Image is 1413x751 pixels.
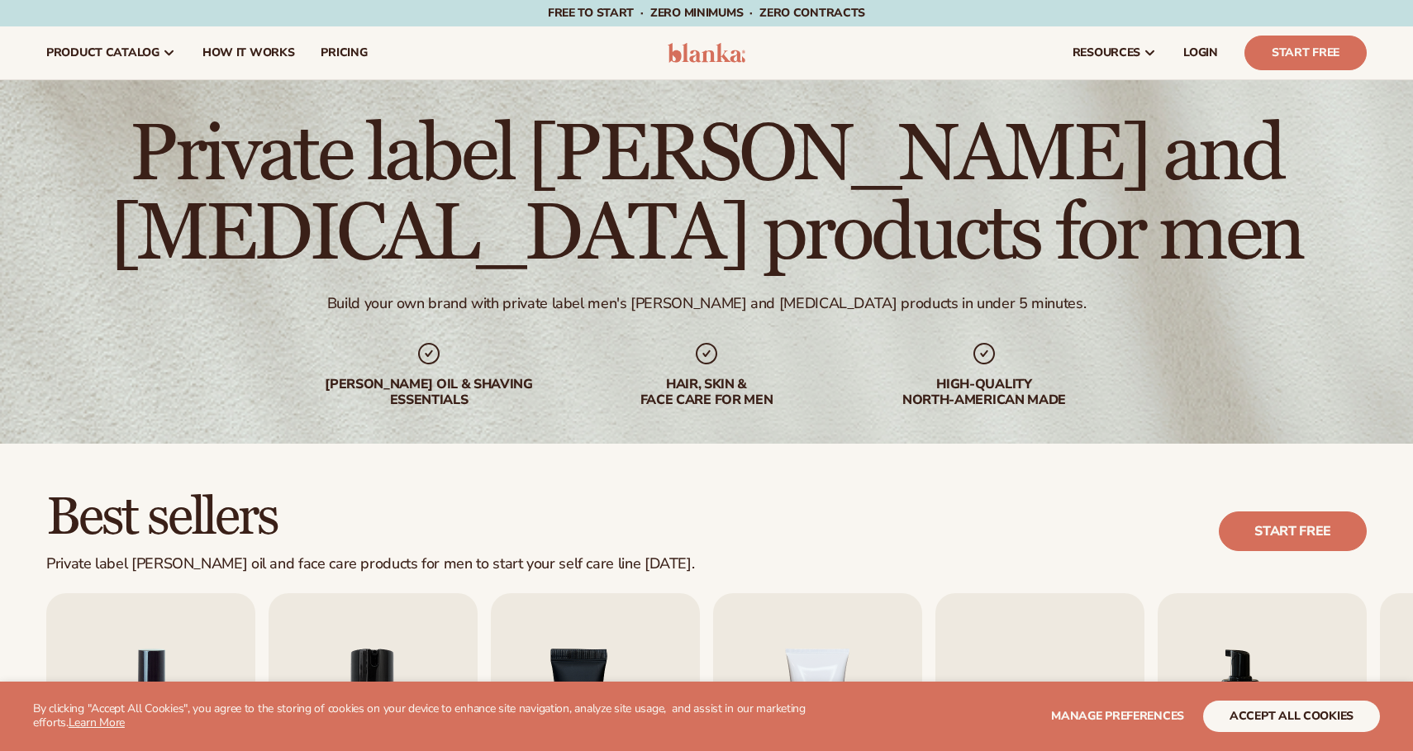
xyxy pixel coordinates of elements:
[1203,701,1380,732] button: accept all cookies
[1170,26,1231,79] a: LOGIN
[33,26,189,79] a: product catalog
[46,490,694,545] h2: Best sellers
[548,5,865,21] span: Free to start · ZERO minimums · ZERO contracts
[1051,701,1184,732] button: Manage preferences
[327,294,1086,313] div: Build your own brand with private label men's [PERSON_NAME] and [MEDICAL_DATA] products in under ...
[307,26,380,79] a: pricing
[1219,511,1367,551] a: Start free
[46,555,694,573] div: Private label [PERSON_NAME] oil and face care products for men to start your self care line [DATE].
[1244,36,1367,70] a: Start Free
[323,377,535,408] div: [PERSON_NAME] oil & shaving essentials
[46,46,159,59] span: product catalog
[189,26,308,79] a: How It Works
[202,46,295,59] span: How It Works
[1183,46,1218,59] span: LOGIN
[1059,26,1170,79] a: resources
[33,702,834,730] p: By clicking "Accept All Cookies", you agree to the storing of cookies on your device to enhance s...
[46,116,1367,274] h1: Private label [PERSON_NAME] and [MEDICAL_DATA] products for men
[668,43,746,63] img: logo
[878,377,1090,408] div: High-quality North-american made
[601,377,812,408] div: hair, skin & face care for men
[1051,708,1184,724] span: Manage preferences
[321,46,367,59] span: pricing
[69,715,125,730] a: Learn More
[1073,46,1140,59] span: resources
